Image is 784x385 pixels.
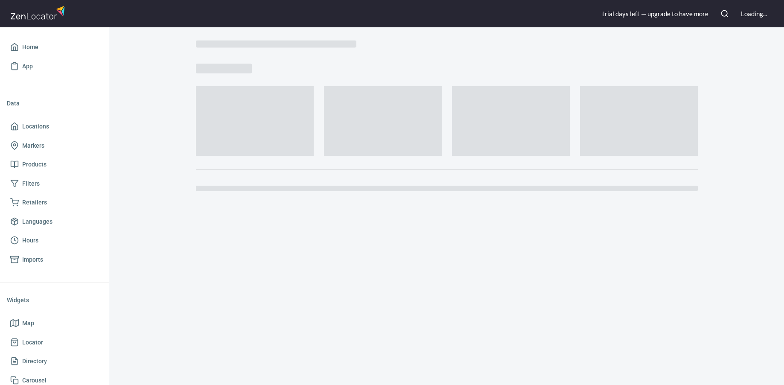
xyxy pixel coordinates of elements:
[7,136,102,155] a: Markers
[7,193,102,212] a: Retailers
[7,250,102,269] a: Imports
[7,231,102,250] a: Hours
[22,197,47,208] span: Retailers
[22,254,43,265] span: Imports
[22,356,47,367] span: Directory
[22,318,34,329] span: Map
[715,4,734,23] button: Search
[7,290,102,310] li: Widgets
[22,235,38,246] span: Hours
[7,117,102,136] a: Locations
[7,174,102,193] a: Filters
[22,61,33,72] span: App
[22,178,40,189] span: Filters
[22,159,47,170] span: Products
[7,333,102,352] a: Locator
[22,121,49,132] span: Locations
[7,38,102,57] a: Home
[7,212,102,231] a: Languages
[22,140,44,151] span: Markers
[7,352,102,371] a: Directory
[22,337,43,348] span: Locator
[602,9,708,18] div: trial day s left — upgrade to have more
[7,93,102,114] li: Data
[22,216,52,227] span: Languages
[10,3,67,22] img: zenlocator
[7,314,102,333] a: Map
[22,42,38,52] span: Home
[7,57,102,76] a: App
[741,9,767,18] div: Loading...
[7,155,102,174] a: Products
